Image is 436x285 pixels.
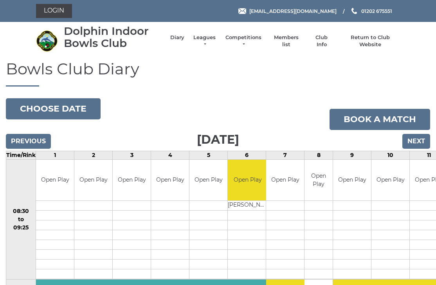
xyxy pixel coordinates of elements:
[341,34,400,48] a: Return to Club Website
[351,8,357,14] img: Phone us
[170,34,184,41] a: Diary
[74,151,113,159] td: 2
[74,160,112,201] td: Open Play
[310,34,333,48] a: Club Info
[361,8,392,14] span: 01202 675551
[371,151,410,159] td: 10
[192,34,217,48] a: Leagues
[36,4,72,18] a: Login
[151,160,189,201] td: Open Play
[402,134,430,149] input: Next
[249,8,337,14] span: [EMAIL_ADDRESS][DOMAIN_NAME]
[113,151,151,159] td: 3
[6,134,51,149] input: Previous
[113,160,151,201] td: Open Play
[330,109,430,130] a: Book a match
[228,151,266,159] td: 6
[228,160,267,201] td: Open Play
[266,160,304,201] td: Open Play
[36,151,74,159] td: 1
[270,34,302,48] a: Members list
[6,159,36,280] td: 08:30 to 09:25
[6,151,36,159] td: Time/Rink
[225,34,262,48] a: Competitions
[6,98,101,119] button: Choose date
[64,25,162,49] div: Dolphin Indoor Bowls Club
[304,151,333,159] td: 8
[189,160,227,201] td: Open Play
[36,160,74,201] td: Open Play
[151,151,189,159] td: 4
[228,201,267,211] td: [PERSON_NAME]
[6,60,430,87] h1: Bowls Club Diary
[36,30,58,52] img: Dolphin Indoor Bowls Club
[333,151,371,159] td: 9
[333,160,371,201] td: Open Play
[350,7,392,15] a: Phone us 01202 675551
[371,160,409,201] td: Open Play
[266,151,304,159] td: 7
[304,160,333,201] td: Open Play
[238,7,337,15] a: Email [EMAIL_ADDRESS][DOMAIN_NAME]
[189,151,228,159] td: 5
[238,8,246,14] img: Email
